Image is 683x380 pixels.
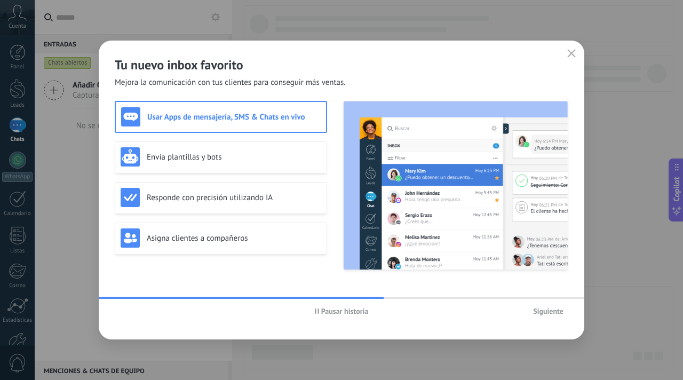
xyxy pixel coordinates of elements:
[147,112,321,122] h3: Usar Apps de mensajería, SMS & Chats en vivo
[115,77,346,88] span: Mejora la comunicación con tus clientes para conseguir más ventas.
[147,152,321,162] h3: Envía plantillas y bots
[310,303,374,319] button: Pausar historia
[115,57,568,73] h2: Tu nuevo inbox favorito
[528,303,568,319] button: Siguiente
[147,193,321,203] h3: Responde con precisión utilizando IA
[321,307,369,315] span: Pausar historia
[147,233,321,243] h3: Asigna clientes a compañeros
[533,307,563,315] span: Siguiente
